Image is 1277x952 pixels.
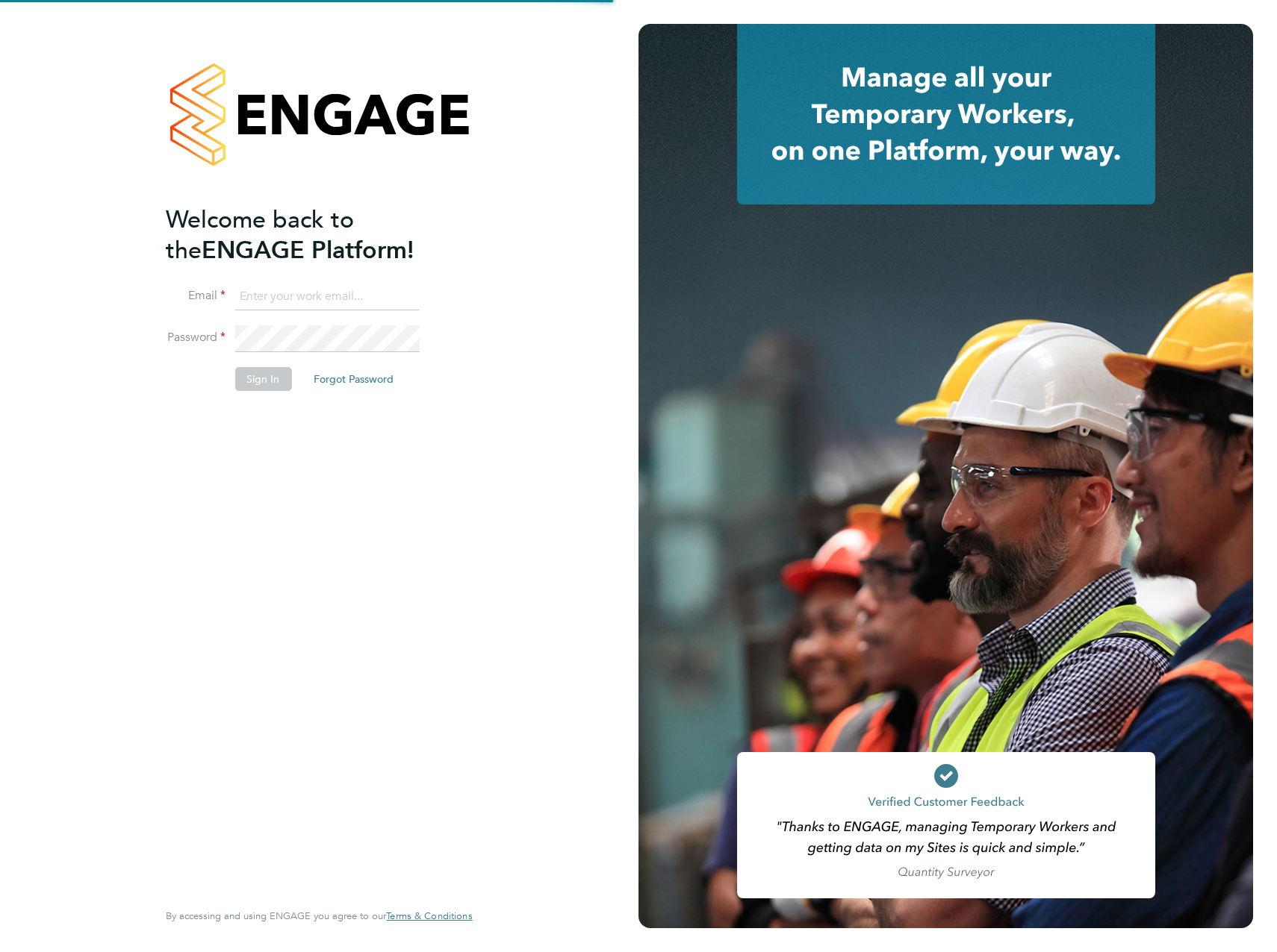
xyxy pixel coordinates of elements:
input: Enter your work email... [234,284,419,310]
span: By accessing and using ENGAGE you agree to our [166,909,472,922]
button: Sign In [234,367,291,391]
span: Welcome back to the [166,205,354,265]
label: Password [166,330,226,345]
button: Forgot Password [302,367,406,391]
a: Terms & Conditions [386,910,472,922]
label: Email [166,288,226,304]
h2: ENGAGE Platform! [166,204,457,266]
